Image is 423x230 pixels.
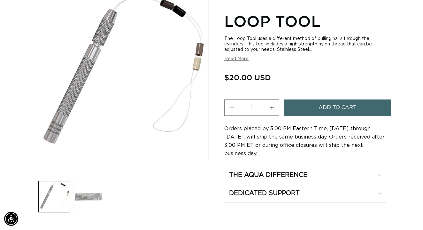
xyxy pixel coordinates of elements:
summary: Dedicated Support [224,184,386,202]
iframe: Chat Widget [391,199,423,230]
h1: Loop Tool [224,11,386,31]
span: Orders placed by 3:00 PM Eastern Time, [DATE] through [DATE], will ship the same business day. Or... [224,126,385,156]
span: $20.00 USD [224,71,271,83]
button: Load image 2 in gallery view [73,181,104,212]
button: Read More [224,56,249,62]
h2: The Aqua Difference [229,171,307,179]
h2: Dedicated Support [229,189,300,197]
div: The Loop Tool uses a different method of pulling hairs through the cylinders. This tool includes ... [224,36,386,52]
button: Add to cart [284,99,391,116]
span: Add to cart [319,99,357,116]
button: Load image 1 in gallery view [39,181,70,212]
div: Accessibility Menu [4,212,18,226]
summary: The Aqua Difference [224,166,386,184]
